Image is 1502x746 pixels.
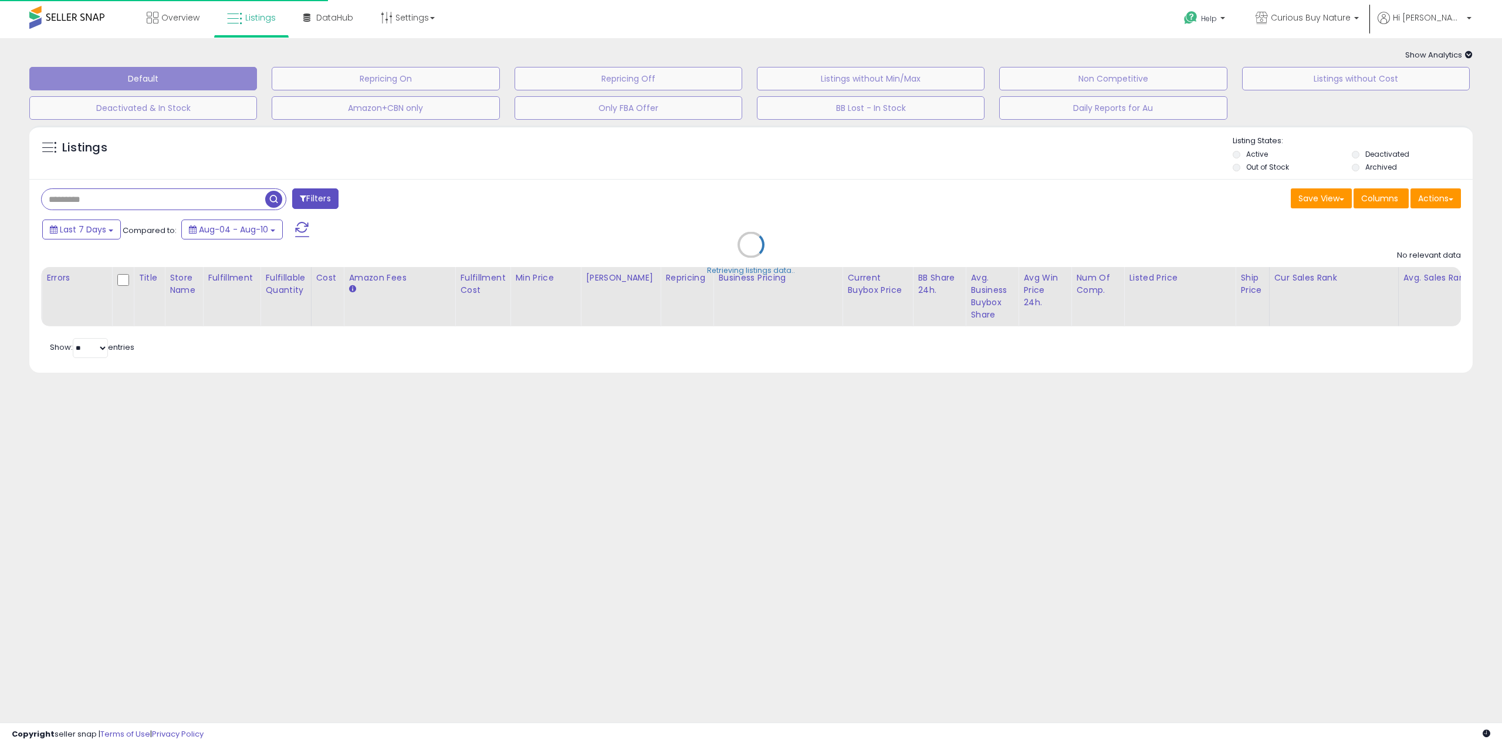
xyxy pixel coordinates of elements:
[272,67,499,90] button: Repricing On
[1271,12,1351,23] span: Curious Buy Nature
[757,67,985,90] button: Listings without Min/Max
[161,12,199,23] span: Overview
[1242,67,1470,90] button: Listings without Cost
[1393,12,1463,23] span: Hi [PERSON_NAME]
[1175,2,1237,38] a: Help
[707,265,795,276] div: Retrieving listings data..
[515,96,742,120] button: Only FBA Offer
[1201,13,1217,23] span: Help
[272,96,499,120] button: Amazon+CBN only
[515,67,742,90] button: Repricing Off
[999,67,1227,90] button: Non Competitive
[999,96,1227,120] button: Daily Reports for Au
[1378,12,1471,38] a: Hi [PERSON_NAME]
[757,96,985,120] button: BB Lost - In Stock
[1183,11,1198,25] i: Get Help
[245,12,276,23] span: Listings
[316,12,353,23] span: DataHub
[29,67,257,90] button: Default
[1405,49,1473,60] span: Show Analytics
[29,96,257,120] button: Deactivated & In Stock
